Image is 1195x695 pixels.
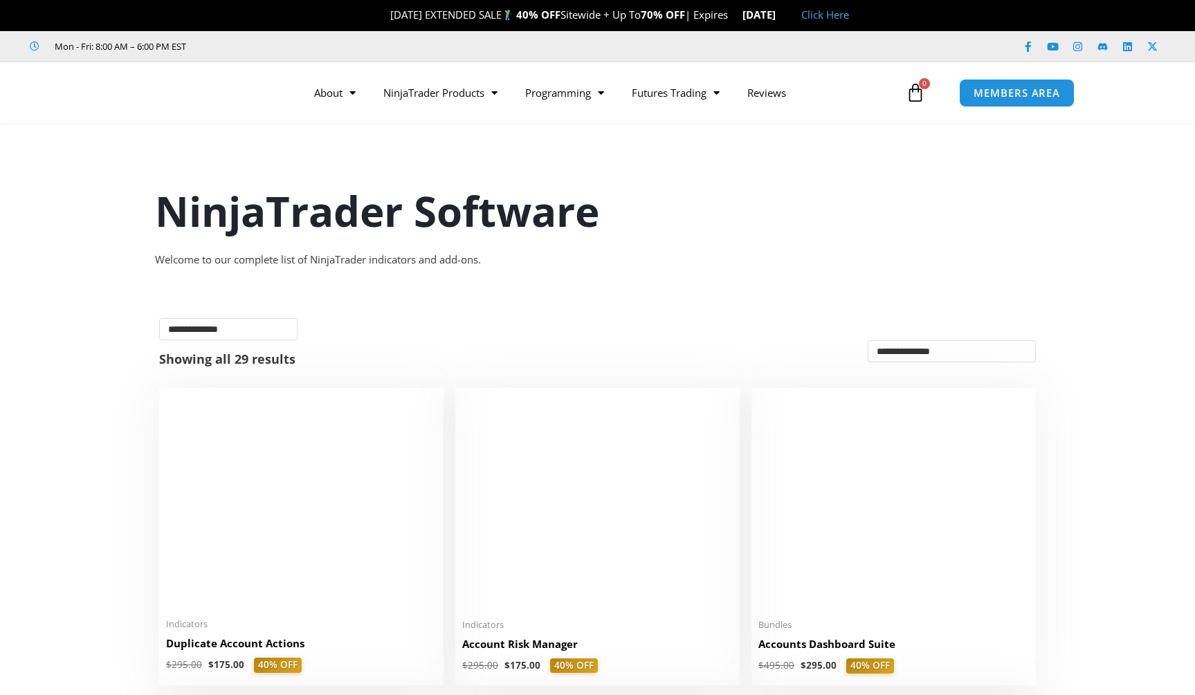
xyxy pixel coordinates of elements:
[801,659,837,671] bdi: 295.00
[462,637,733,658] a: Account Risk Manager
[733,77,800,109] a: Reviews
[462,395,733,610] img: Account Risk Manager
[758,619,1029,631] span: Bundles
[919,78,930,89] span: 0
[504,659,540,671] bdi: 175.00
[618,77,733,109] a: Futures Trading
[502,10,513,20] img: 🏌️‍♂️
[511,77,618,109] a: Programming
[974,88,1060,98] span: MEMBERS AREA
[516,8,560,21] strong: 40% OFF
[801,8,849,21] a: Click Here
[846,658,894,674] span: 40% OFF
[462,619,733,631] span: Indicators
[758,659,794,671] bdi: 495.00
[641,8,685,21] strong: 70% OFF
[166,618,437,630] span: Indicators
[155,182,1041,240] h1: NinjaTrader Software
[376,8,742,21] span: [DATE] EXTENDED SALE Sitewide + Up To | Expires
[742,8,787,21] strong: [DATE]
[504,659,510,671] span: $
[166,658,172,671] span: $
[758,637,1029,651] h2: Accounts Dashboard Suite
[166,636,437,651] h2: Duplicate Account Actions
[776,10,787,20] img: 🏭
[51,38,186,55] span: Mon - Fri: 8:00 AM – 6:00 PM EST
[758,395,1029,611] img: Accounts Dashboard Suite
[159,353,295,365] p: Showing all 29 results
[102,68,250,118] img: LogoAI | Affordable Indicators – NinjaTrader
[370,77,511,109] a: NinjaTrader Products
[758,637,1029,658] a: Accounts Dashboard Suite
[254,658,302,673] span: 40% OFF
[208,658,244,671] bdi: 175.00
[208,658,214,671] span: $
[300,77,370,109] a: About
[166,395,437,610] img: Duplicate Account Actions
[550,658,598,674] span: 40% OFF
[758,659,764,671] span: $
[166,658,202,671] bdi: 295.00
[300,77,902,109] nav: Menu
[462,659,468,671] span: $
[959,79,1075,107] a: MEMBERS AREA
[462,659,498,671] bdi: 295.00
[166,636,437,658] a: Duplicate Account Actions
[885,73,946,113] a: 0
[379,10,390,20] img: 🎉
[729,10,739,20] img: ⌛
[206,39,413,53] iframe: Customer reviews powered by Trustpilot
[868,340,1036,362] select: Shop order
[155,250,1041,270] div: Welcome to our complete list of NinjaTrader indicators and add-ons.
[801,659,806,671] span: $
[462,637,733,651] h2: Account Risk Manager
